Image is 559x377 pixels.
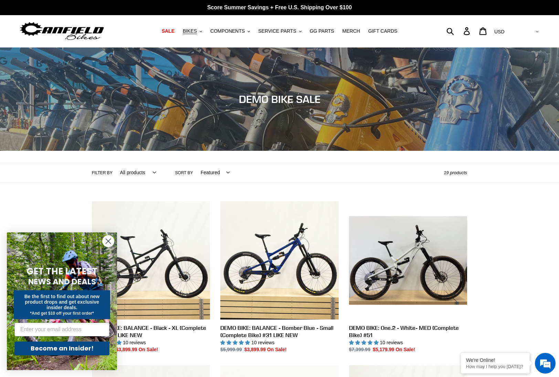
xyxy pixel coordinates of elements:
[365,27,401,36] a: GIFT CARDS
[368,28,398,34] span: GIFT CARDS
[183,28,197,34] span: BIKES
[19,20,105,42] img: Canfield Bikes
[207,27,253,36] button: COMPONENTS
[158,27,178,36] a: SALE
[310,28,334,34] span: GG PARTS
[179,27,205,36] button: BIKES
[339,27,363,36] a: MERCH
[28,276,96,287] span: NEWS AND DEALS
[27,265,97,277] span: GET THE LATEST
[162,28,175,34] span: SALE
[258,28,296,34] span: SERVICE PARTS
[14,323,109,336] input: Enter your email address
[306,27,338,36] a: GG PARTS
[466,357,525,363] div: We're Online!
[255,27,305,36] button: SERVICE PARTS
[450,23,468,39] input: Search
[466,364,525,369] p: How may I help you today?
[24,294,100,310] span: Be the first to find out about new product drops and get exclusive insider deals.
[444,170,467,175] span: 19 products
[30,311,94,316] span: *And get $10 off your first order*
[102,235,114,247] button: Close dialog
[92,170,113,176] label: Filter by
[239,93,320,105] span: DEMO BIKE SALE
[14,342,109,355] button: Become an Insider!
[342,28,360,34] span: MERCH
[210,28,245,34] span: COMPONENTS
[175,170,193,176] label: Sort by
